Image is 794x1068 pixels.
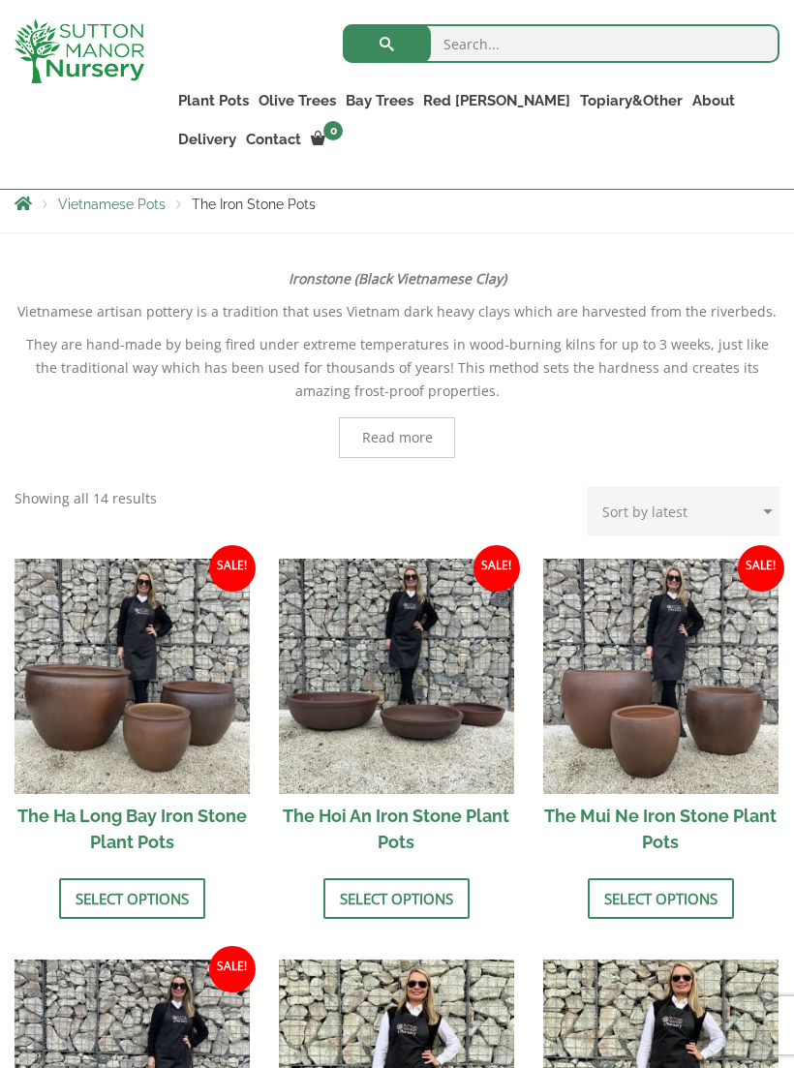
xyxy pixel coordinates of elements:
[362,431,433,444] span: Read more
[209,545,256,592] span: Sale!
[279,559,514,864] a: Sale! The Hoi An Iron Stone Plant Pots
[59,878,205,919] a: Select options for “The Ha Long Bay Iron Stone Plant Pots”
[738,545,784,592] span: Sale!
[687,87,740,114] a: About
[15,559,250,864] a: Sale! The Ha Long Bay Iron Stone Plant Pots
[587,487,779,535] select: Shop order
[209,946,256,992] span: Sale!
[15,487,157,510] p: Showing all 14 results
[15,794,250,864] h2: The Ha Long Bay Iron Stone Plant Pots
[306,126,349,153] a: 0
[15,559,250,794] img: The Ha Long Bay Iron Stone Plant Pots
[254,87,341,114] a: Olive Trees
[15,196,779,211] nav: Breadcrumbs
[279,559,514,794] img: The Hoi An Iron Stone Plant Pots
[343,24,779,63] input: Search...
[241,126,306,153] a: Contact
[575,87,687,114] a: Topiary&Other
[323,878,470,919] a: Select options for “The Hoi An Iron Stone Plant Pots”
[323,121,343,140] span: 0
[279,794,514,864] h2: The Hoi An Iron Stone Plant Pots
[588,878,734,919] a: Select options for “The Mui Ne Iron Stone Plant Pots”
[15,300,779,323] p: Vietnamese artisan pottery is a tradition that uses Vietnam dark heavy clays which are harvested ...
[473,545,520,592] span: Sale!
[418,87,575,114] a: Red [PERSON_NAME]
[15,333,779,403] p: They are hand-made by being fired under extreme temperatures in wood-burning kilns for up to 3 we...
[289,269,506,288] strong: Ironstone (Black Vietnamese Clay)
[58,197,166,212] a: Vietnamese Pots
[192,197,316,212] span: The Iron Stone Pots
[543,794,779,864] h2: The Mui Ne Iron Stone Plant Pots
[543,559,779,864] a: Sale! The Mui Ne Iron Stone Plant Pots
[173,126,241,153] a: Delivery
[341,87,418,114] a: Bay Trees
[15,19,144,83] img: logo
[543,559,779,794] img: The Mui Ne Iron Stone Plant Pots
[173,87,254,114] a: Plant Pots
